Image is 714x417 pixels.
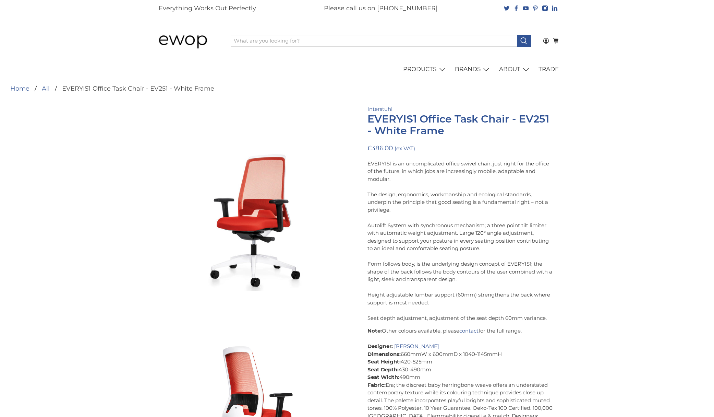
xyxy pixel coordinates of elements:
a: BRANDS [451,60,495,79]
strong: Seat Height: [367,358,401,365]
span: Other colours available, please [382,327,459,334]
strong: Note: [367,327,382,334]
li: EVERYIS1 Office Task Chair - EV251 - White Frame [50,85,214,92]
span: £386.00 [367,144,393,152]
a: ABOUT [495,60,535,79]
input: What are you looking for? [231,35,517,47]
a: All [42,85,50,92]
small: (ex VAT) [395,145,415,152]
span: for the full range. [479,327,522,334]
a: Interstuhl [367,106,392,112]
nav: breadcrumbs [10,85,214,92]
h1: EVERYIS1 Office Task Chair - EV251 - White Frame [367,113,553,137]
a: Home [10,85,29,92]
a: [PERSON_NAME] [394,343,439,349]
a: TRADE [535,60,563,79]
strong: Fabric: [367,382,386,388]
a: contact [459,327,479,334]
strong: Seat Depth: [367,366,399,373]
a: Interstuhl Office EVERYIS1 Office Task Chair 182E Raspberry Red [162,105,347,291]
strong: Designer: [367,343,393,349]
p: EVERYIS1 is an uncomplicated office swivel chair, just right for the office of the future, in whi... [367,160,553,322]
p: Everything Works Out Perfectly [159,4,256,13]
p: Please call us on [PHONE_NUMBER] [324,4,438,13]
strong: Dimensions: [367,351,401,357]
strong: Seat Width: [367,374,399,380]
a: PRODUCTS [399,60,451,79]
nav: main navigation [152,60,563,79]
